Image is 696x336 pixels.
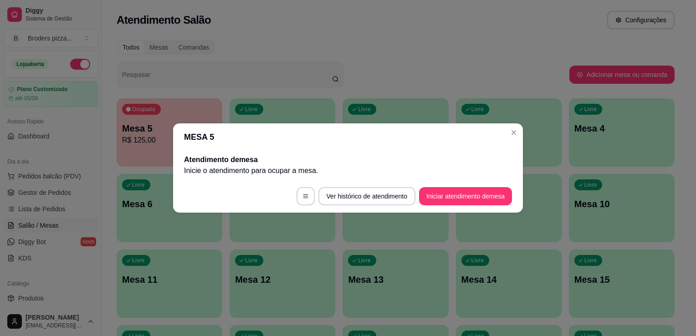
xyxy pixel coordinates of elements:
header: MESA 5 [173,123,523,151]
h2: Atendimento de mesa [184,154,512,165]
button: Close [507,125,521,140]
button: Ver histórico de atendimento [318,187,415,205]
p: Inicie o atendimento para ocupar a mesa . [184,165,512,176]
button: Iniciar atendimento demesa [419,187,512,205]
